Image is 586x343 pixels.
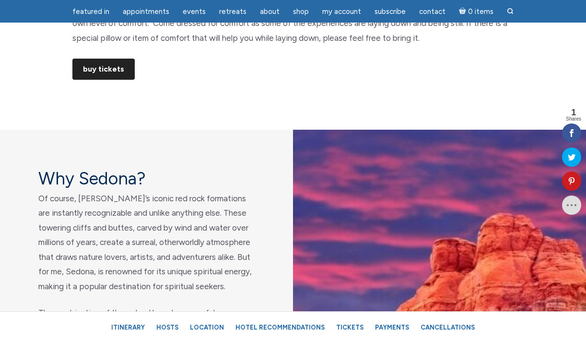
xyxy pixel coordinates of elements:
span: My Account [322,7,361,16]
span: Contact [419,7,445,16]
a: Subscribe [369,2,411,21]
span: Retreats [219,7,246,16]
p: Of course, [PERSON_NAME]’s iconic red rock formations are instantly recognizable and unlike anyth... [38,191,255,294]
span: Shop [293,7,309,16]
a: Cart0 items [453,1,499,21]
span: 1 [566,108,581,117]
a: Retreats [213,2,252,21]
a: Payments [370,319,414,336]
a: Hotel Recommendations [231,319,329,336]
a: Contact [413,2,451,21]
span: About [260,7,280,16]
span: Appointments [123,7,169,16]
a: Itinerary [106,319,150,336]
a: Cancellations [416,319,480,336]
a: featured in [67,2,115,21]
span: Events [183,7,206,16]
a: Buy Tickets [72,59,135,80]
a: Shop [287,2,315,21]
a: Appointments [117,2,175,21]
i: Cart [459,7,468,16]
span: Subscribe [375,7,406,16]
a: Location [185,319,229,336]
a: Tickets [331,319,368,336]
span: 0 items [468,8,493,15]
h4: Why Sedona? [38,168,255,189]
span: featured in [72,7,109,16]
span: Shares [566,117,581,122]
a: Hosts [152,319,183,336]
a: About [254,2,285,21]
a: Events [177,2,211,21]
a: My Account [316,2,367,21]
